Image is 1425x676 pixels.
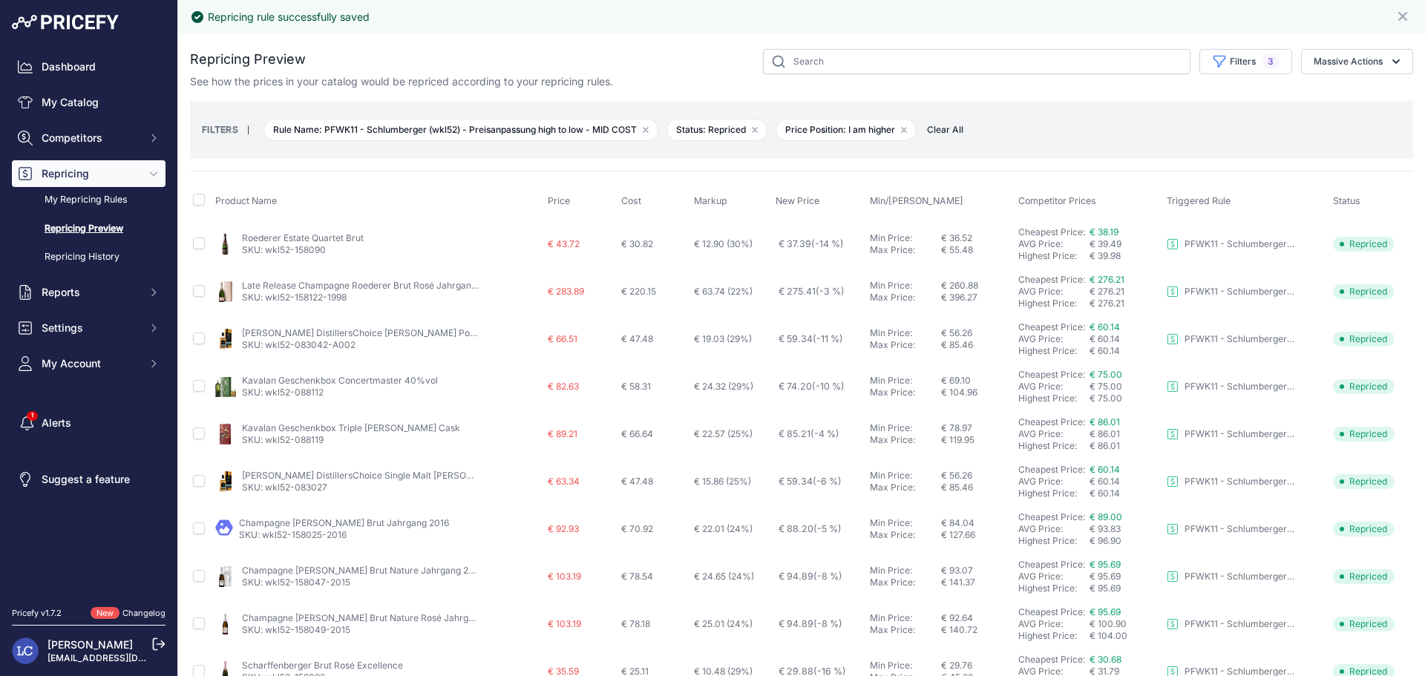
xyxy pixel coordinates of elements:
[779,523,842,534] span: € 88.20
[1018,250,1077,261] a: Highest Price:
[812,381,845,392] span: (-10 %)
[1090,606,1121,617] span: € 95.69
[941,292,1012,303] div: € 396.27
[1090,369,1122,380] a: € 75.00
[1301,49,1413,74] button: Massive Actions
[47,638,133,651] a: [PERSON_NAME]
[1018,345,1077,356] a: Highest Price:
[621,476,653,487] span: € 47.48
[190,49,306,70] h2: Repricing Preview
[548,428,577,439] span: € 89.21
[1090,274,1124,285] a: € 276.21
[813,523,842,534] span: (-5 %)
[1090,393,1122,404] span: € 75.00
[1018,274,1085,285] a: Cheapest Price:
[1090,321,1120,332] span: € 60.14
[12,15,119,30] img: Pricefy Logo
[694,476,751,487] span: € 15.86 (25%)
[694,428,753,439] span: € 22.57 (25%)
[1090,511,1122,522] a: € 89.00
[621,523,653,534] span: € 70.92
[1018,535,1077,546] a: Highest Price:
[548,333,577,344] span: € 66.51
[1185,571,1296,583] p: PFWK11 - Schlumberger (wkl52) - Preisanpassung high to low - MID COST
[870,327,941,339] div: Min Price:
[1090,583,1121,594] span: € 95.69
[1018,381,1090,393] div: AVG Price:
[1018,226,1085,237] a: Cheapest Price:
[941,434,1012,446] div: € 119.95
[694,238,753,249] span: € 12.90 (30%)
[621,618,650,629] span: € 78.18
[242,280,498,291] a: Late Release Champagne Roederer Brut Rosé Jahrgang 1998
[1090,298,1124,309] span: € 276.21
[1018,428,1090,440] div: AVG Price:
[941,470,1012,482] div: € 56.26
[1090,571,1161,583] div: € 95.69
[202,124,238,135] small: FILTERS
[1167,571,1296,583] a: PFWK11 - Schlumberger (wkl52) - Preisanpassung high to low - MID COST
[242,375,438,386] a: Kavalan Geschenkbox Concertmaster 40%vol
[1018,321,1085,332] a: Cheapest Price:
[1333,379,1395,394] span: Repriced
[621,571,653,582] span: € 78.54
[1185,618,1296,630] p: PFWK11 - Schlumberger (wkl52) - Preisanpassung high to low - MID COST
[1333,237,1395,252] span: Repriced
[42,131,139,145] span: Competitors
[12,160,166,187] button: Repricing
[1167,428,1296,440] a: PFWK11 - Schlumberger (wkl52) - Preisanpassung high to low - MID COST
[1185,286,1296,298] p: PFWK11 - Schlumberger (wkl52) - Preisanpassung high to low - MID COST
[190,74,613,89] p: See how the prices in your catalog would be repriced according to your repricing rules.
[1090,535,1121,546] span: € 96.90
[813,618,842,629] span: (-8 %)
[548,195,570,206] span: Price
[12,89,166,116] a: My Catalog
[42,356,139,371] span: My Account
[1090,345,1120,356] span: € 60.14
[1185,428,1296,440] p: PFWK11 - Schlumberger (wkl52) - Preisanpassung high to low - MID COST
[42,166,139,181] span: Repricing
[12,279,166,306] button: Reports
[548,476,580,487] span: € 63.34
[1090,464,1120,475] span: € 60.14
[941,565,1012,577] div: € 93.07
[1090,416,1120,427] a: € 86.01
[941,339,1012,351] div: € 85.46
[1018,333,1090,345] div: AVG Price:
[941,280,1012,292] div: € 260.88
[941,612,1012,624] div: € 92.64
[1167,195,1231,206] span: Triggered Rule
[1090,250,1121,261] span: € 39.98
[12,125,166,151] button: Competitors
[548,286,584,297] span: € 283.89
[548,238,580,249] span: € 43.72
[1018,523,1090,535] div: AVG Price:
[42,285,139,300] span: Reports
[621,381,651,392] span: € 58.31
[1090,428,1161,440] div: € 86.01
[1333,195,1360,206] span: Status
[242,292,347,303] a: SKU: wkl52-158122-1998
[870,624,941,636] div: Max Price:
[242,470,607,481] a: [PERSON_NAME] DistillersChoice Single Malt [PERSON_NAME] [DEMOGRAPHIC_DATA]
[242,577,350,588] a: SKU: wkl52-158047-2015
[694,571,754,582] span: € 24.65 (24%)
[1090,654,1121,665] a: € 30.68
[694,286,753,297] span: € 63.74 (22%)
[1090,559,1121,570] span: € 95.69
[811,238,844,249] span: (-14 %)
[1018,559,1085,570] a: Cheapest Price:
[91,607,119,620] span: New
[941,232,1012,244] div: € 36.52
[42,321,139,335] span: Settings
[941,482,1012,493] div: € 85.46
[1018,606,1085,617] a: Cheapest Price:
[239,529,347,540] a: SKU: wkl52-158025-2016
[941,517,1012,529] div: € 84.04
[1199,49,1292,74] button: Filters3
[1185,333,1296,345] p: PFWK11 - Schlumberger (wkl52) - Preisanpassung high to low - MID COST
[779,238,844,249] span: € 37.39
[870,387,941,398] div: Max Price:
